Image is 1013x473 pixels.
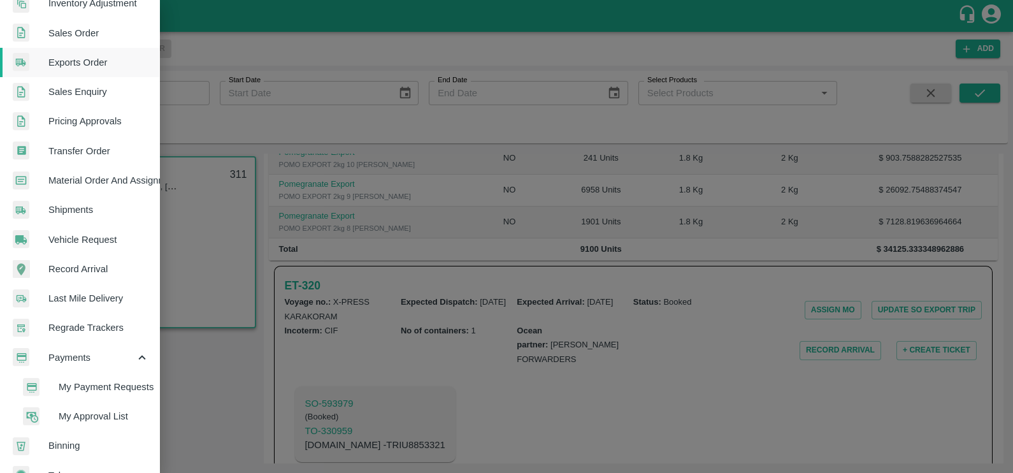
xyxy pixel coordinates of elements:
[59,409,149,423] span: My Approval List
[13,437,29,455] img: bin
[13,112,29,131] img: sales
[48,203,149,217] span: Shipments
[13,171,29,190] img: centralMaterial
[48,262,149,276] span: Record Arrival
[13,348,29,367] img: payment
[13,289,29,308] img: delivery
[48,173,149,187] span: Material Order And Assignment
[13,83,29,101] img: sales
[59,380,149,394] span: My Payment Requests
[13,260,30,278] img: recordArrival
[48,439,149,453] span: Binning
[13,319,29,337] img: whTracker
[48,85,149,99] span: Sales Enquiry
[48,233,149,247] span: Vehicle Request
[48,321,149,335] span: Regrade Trackers
[13,201,29,219] img: shipments
[13,24,29,42] img: sales
[23,378,40,397] img: payment
[13,142,29,160] img: whTransfer
[48,114,149,128] span: Pricing Approvals
[13,230,29,249] img: vehicle
[10,372,159,402] a: paymentMy Payment Requests
[48,351,135,365] span: Payments
[23,407,40,426] img: approval
[13,53,29,71] img: shipments
[48,291,149,305] span: Last Mile Delivery
[48,55,149,69] span: Exports Order
[48,144,149,158] span: Transfer Order
[48,26,149,40] span: Sales Order
[10,402,159,431] a: approvalMy Approval List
